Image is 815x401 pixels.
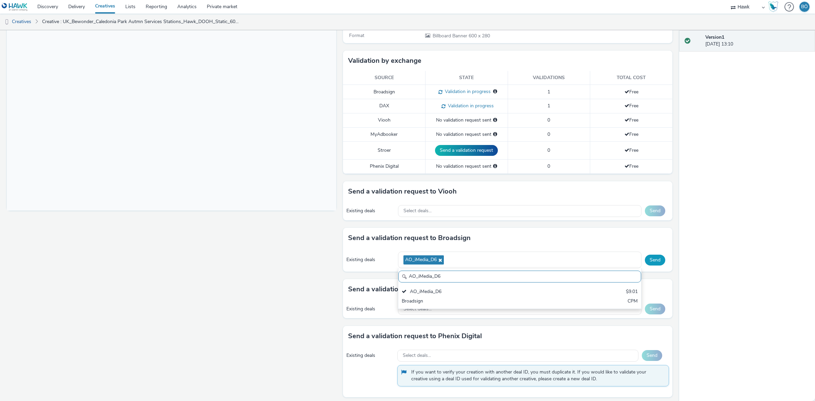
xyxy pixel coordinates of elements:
[547,103,550,109] span: 1
[768,1,781,12] a: Hawk Academy
[645,205,665,216] button: Send
[346,306,395,312] div: Existing deals
[624,163,638,169] span: Free
[624,103,638,109] span: Free
[547,131,550,138] span: 0
[348,233,471,243] h3: Send a validation request to Broadsign
[547,117,550,123] span: 0
[402,288,558,296] div: AO_iMedia_D6
[624,89,638,95] span: Free
[432,33,490,39] span: 600 x 280
[39,14,242,30] a: Creative : UK_Bewonder_Caledonia Park Autmn Services Stations_Hawk_DOOH_Static_600x280_05.09.2025
[628,298,638,306] div: CPM
[348,186,457,197] h3: Send a validation request to Viooh
[343,85,425,99] td: Broadsign
[346,352,394,359] div: Existing deals
[343,99,425,113] td: DAX
[343,141,425,159] td: Stroer
[493,131,497,138] div: Please select a deal below and click on Send to send a validation request to MyAdbooker.
[348,56,421,66] h3: Validation by exchange
[624,147,638,153] span: Free
[435,145,498,156] button: Send a validation request
[398,271,641,282] input: Search......
[446,103,494,109] span: Validation in progress
[547,147,550,153] span: 0
[645,304,665,314] button: Send
[402,298,558,306] div: Broadsign
[403,208,432,214] span: Select deals...
[346,256,395,263] div: Existing deals
[624,131,638,138] span: Free
[547,163,550,169] span: 0
[403,353,431,359] span: Select deals...
[626,288,638,296] div: $9.01
[3,19,10,25] img: dooh
[705,34,724,40] strong: Version 1
[433,33,469,39] span: Billboard Banner
[348,284,479,294] h3: Send a validation request to MyAdbooker
[645,255,665,266] button: Send
[768,1,778,12] img: Hawk Academy
[2,3,28,11] img: undefined Logo
[429,131,504,138] div: No validation request sent
[425,71,508,85] th: State
[801,2,808,12] div: BÖ
[429,163,504,170] div: No validation request sent
[624,117,638,123] span: Free
[343,71,425,85] th: Source
[547,89,550,95] span: 1
[493,163,497,170] div: Please select a deal below and click on Send to send a validation request to Phenix Digital.
[405,257,437,263] span: AO_iMedia_D6
[349,32,364,39] span: Format
[442,88,491,95] span: Validation in progress
[343,160,425,174] td: Phenix Digital
[642,350,662,361] button: Send
[346,207,395,214] div: Existing deals
[343,127,425,141] td: MyAdbooker
[348,331,482,341] h3: Send a validation request to Phenix Digital
[429,117,504,124] div: No validation request sent
[411,369,662,383] span: If you want to verify your creation with another deal ID, you must duplicate it. If you would lik...
[343,113,425,127] td: Viooh
[508,71,590,85] th: Validations
[108,21,222,85] img: Advertisement preview
[705,34,810,48] div: [DATE] 13:10
[493,117,497,124] div: Please select a deal below and click on Send to send a validation request to Viooh.
[590,71,673,85] th: Total cost
[403,306,432,312] span: Select deals...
